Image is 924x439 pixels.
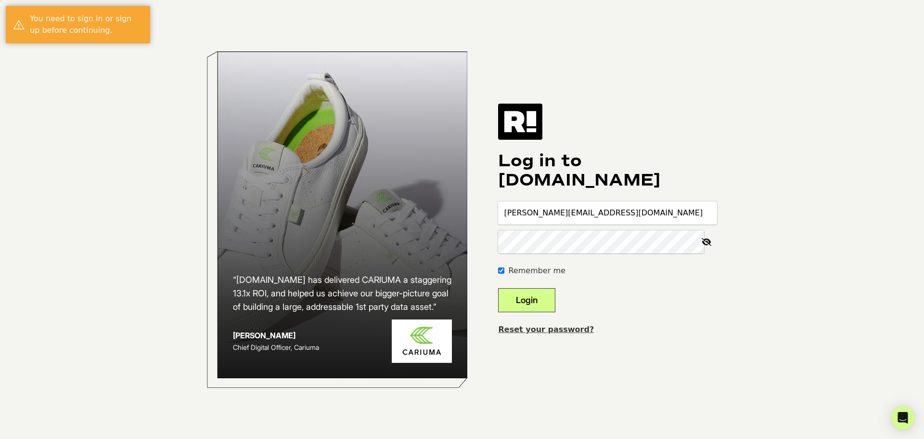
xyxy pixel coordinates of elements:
[233,343,319,351] span: Chief Digital Officer, Cariuma
[233,331,295,340] strong: [PERSON_NAME]
[392,319,452,363] img: Cariuma
[508,265,565,277] label: Remember me
[498,288,555,312] button: Login
[891,406,914,429] div: Open Intercom Messenger
[498,325,594,334] a: Reset your password?
[233,273,452,314] h2: “[DOMAIN_NAME] has delivered CARIUMA a staggering 13.1x ROI, and helped us achieve our bigger-pic...
[30,13,143,36] div: You need to sign in or sign up before continuing.
[498,104,542,139] img: Retention.com
[498,201,717,225] input: Email
[498,151,717,190] h1: Log in to [DOMAIN_NAME]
